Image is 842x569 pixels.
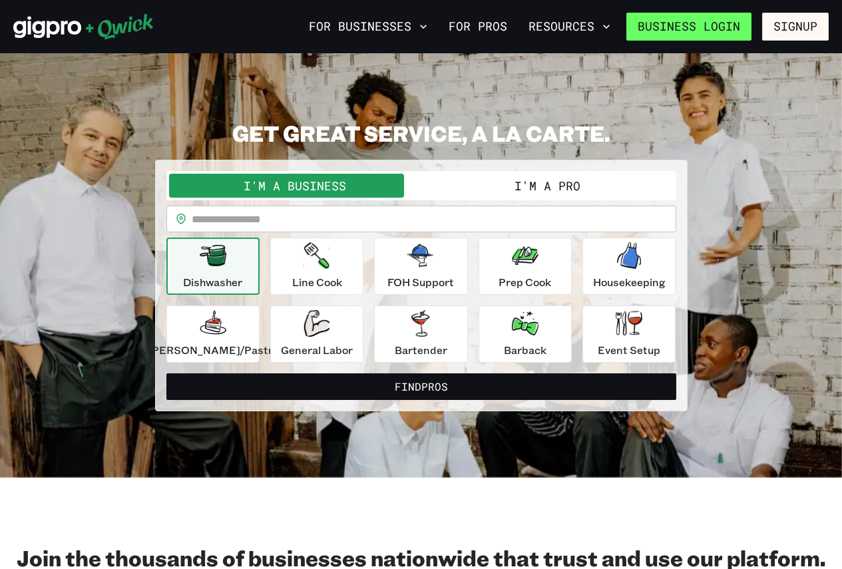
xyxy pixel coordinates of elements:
[166,373,676,400] button: FindPros
[421,174,674,198] button: I'm a Pro
[582,305,676,363] button: Event Setup
[169,174,421,198] button: I'm a Business
[183,274,242,290] p: Dishwasher
[504,342,546,358] p: Barback
[166,238,260,295] button: Dishwasher
[166,305,260,363] button: [PERSON_NAME]/Pastry
[270,238,363,295] button: Line Cook
[523,15,616,38] button: Resources
[387,274,454,290] p: FOH Support
[270,305,363,363] button: General Labor
[292,274,342,290] p: Line Cook
[626,13,751,41] a: Business Login
[374,238,467,295] button: FOH Support
[479,305,572,363] button: Barback
[304,15,433,38] button: For Businesses
[374,305,467,363] button: Bartender
[499,274,551,290] p: Prep Cook
[148,342,278,358] p: [PERSON_NAME]/Pastry
[593,274,666,290] p: Housekeeping
[443,15,513,38] a: For Pros
[281,342,353,358] p: General Labor
[479,238,572,295] button: Prep Cook
[598,342,660,358] p: Event Setup
[582,238,676,295] button: Housekeeping
[395,342,447,358] p: Bartender
[762,13,829,41] button: Signup
[155,120,688,146] h2: GET GREAT SERVICE, A LA CARTE.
